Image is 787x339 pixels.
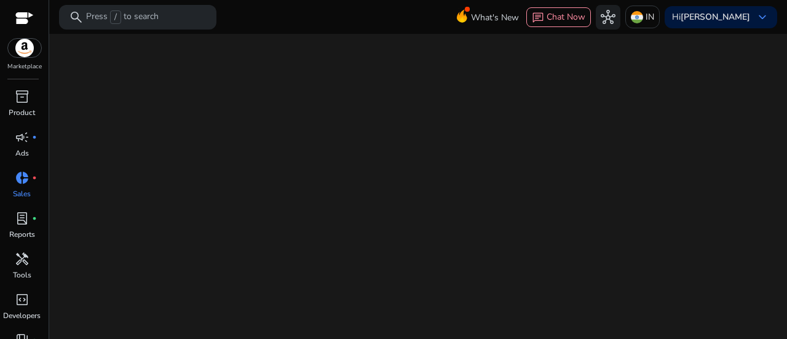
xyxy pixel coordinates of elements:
p: Hi [672,13,750,22]
p: Reports [9,229,35,240]
p: IN [646,6,654,28]
span: inventory_2 [15,89,30,104]
p: Product [9,107,35,118]
span: / [110,10,121,24]
span: donut_small [15,170,30,185]
button: chatChat Now [526,7,591,27]
span: chat [532,12,544,24]
p: Sales [13,188,31,199]
p: Developers [3,310,41,321]
span: keyboard_arrow_down [755,10,770,25]
span: search [69,10,84,25]
p: Ads [15,148,29,159]
img: amazon.svg [8,39,41,57]
span: hub [601,10,615,25]
span: What's New [471,7,519,28]
img: in.svg [631,11,643,23]
span: handyman [15,252,30,266]
span: Chat Now [547,11,585,23]
span: lab_profile [15,211,30,226]
span: campaign [15,130,30,145]
span: code_blocks [15,292,30,307]
p: Marketplace [7,62,42,71]
span: fiber_manual_record [32,135,37,140]
span: fiber_manual_record [32,175,37,180]
b: [PERSON_NAME] [681,11,750,23]
button: hub [596,5,620,30]
p: Press to search [86,10,159,24]
p: Tools [13,269,31,281]
span: fiber_manual_record [32,216,37,221]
